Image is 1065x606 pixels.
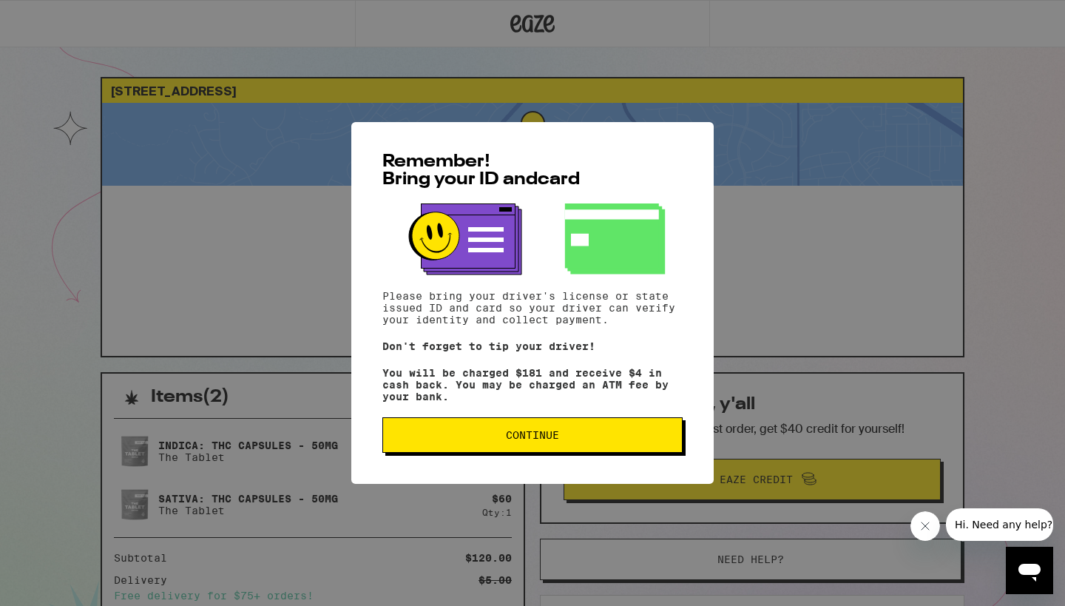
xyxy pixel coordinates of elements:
button: Continue [382,417,683,453]
p: Please bring your driver's license or state issued ID and card so your driver can verify your ide... [382,290,683,326]
iframe: Message from company [946,508,1053,541]
p: Don't forget to tip your driver! [382,340,683,352]
iframe: Close message [910,511,940,541]
iframe: Button to launch messaging window [1006,547,1053,594]
p: You will be charged $181 and receive $4 in cash back. You may be charged an ATM fee by your bank. [382,367,683,403]
span: Continue [506,430,559,440]
span: Remember! Bring your ID and card [382,153,580,189]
